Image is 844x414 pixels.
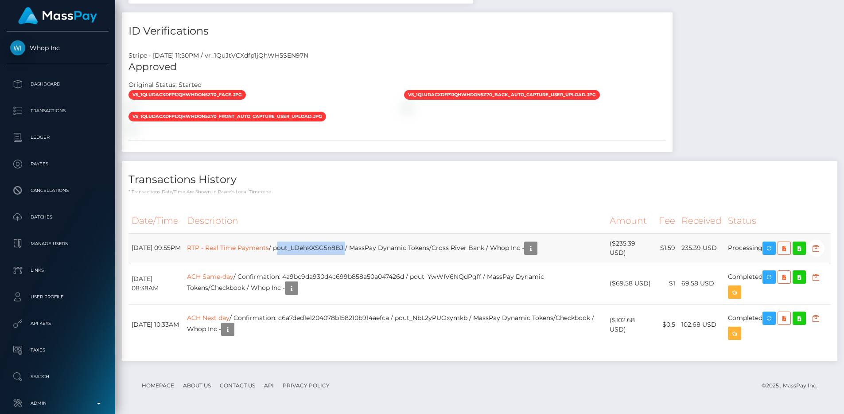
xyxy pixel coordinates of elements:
td: [DATE] 09:55PM [128,233,184,263]
td: Completed [725,263,831,304]
td: 102.68 USD [678,304,725,345]
a: Contact Us [216,379,259,392]
img: Whop Inc [10,40,25,55]
a: Privacy Policy [279,379,333,392]
a: API Keys [7,312,109,335]
td: $0.5 [656,304,678,345]
a: Search [7,366,109,388]
p: Links [10,264,105,277]
td: ($102.68 USD) [607,304,656,345]
p: * Transactions date/time are shown in payee's local timezone [128,188,831,195]
th: Status [725,209,831,233]
td: Completed [725,304,831,345]
a: Transactions [7,100,109,122]
h5: Approved [128,60,666,74]
a: Dashboard [7,73,109,95]
img: vr_1QuJtVCXdfp1jQhWH5SEN97Nfile_1QuJtQCXdfp1jQhWNZdphRsc [128,104,136,111]
p: Cancellations [10,184,105,197]
td: / pout_LDehKXSG5n8BJ / MassPay Dynamic Tokens/Cross River Bank / Whop Inc - [184,233,607,263]
p: Taxes [10,344,105,357]
p: Payees [10,157,105,171]
a: ACH Next day [187,314,229,322]
td: [DATE] 10:33AM [128,304,184,345]
span: Whop Inc [7,44,109,52]
span: vs_1QluDaCXdfp1jQhWHdON5z70_front_auto_capture_user_upload.jpg [128,112,326,121]
td: Processing [725,233,831,263]
a: About Us [179,379,214,392]
div: Stripe - [DATE] 11:50PM / vr_1QuJtVCXdfp1jQhWH5SEN97N [122,51,673,60]
h7: Original Status: Started [128,81,202,89]
p: Transactions [10,104,105,117]
td: ($235.39 USD) [607,233,656,263]
h4: Transactions History [128,172,831,187]
td: / Confirmation: c6a7ded1e1204078b158210b914aefca / pout_NbL2yPUOxymkb / MassPay Dynamic Tokens/Ch... [184,304,607,345]
a: Taxes [7,339,109,361]
a: API [261,379,277,392]
a: Payees [7,153,109,175]
p: Ledger [10,131,105,144]
th: Description [184,209,607,233]
a: Homepage [138,379,178,392]
td: ($69.58 USD) [607,263,656,304]
h4: ID Verifications [128,23,666,39]
td: [DATE] 08:38AM [128,263,184,304]
p: Admin [10,397,105,410]
p: Batches [10,211,105,224]
th: Received [678,209,725,233]
p: Search [10,370,105,383]
td: $1.59 [656,233,678,263]
p: Manage Users [10,237,105,250]
td: / Confirmation: 4a9bc9da930d4c699b858a50a047426d / pout_YwWIV6NQdPgff / MassPay Dynamic Tokens/Ch... [184,263,607,304]
p: API Keys [10,317,105,330]
a: ACH Same-day [187,273,233,281]
a: RTP - Real Time Payments [187,243,269,251]
img: MassPay Logo [18,7,97,24]
div: © 2025 , MassPay Inc. [762,381,824,391]
a: Batches [7,206,109,228]
td: $1 [656,263,678,304]
th: Fee [656,209,678,233]
th: Date/Time [128,209,184,233]
p: Dashboard [10,78,105,91]
th: Amount [607,209,656,233]
a: Links [7,259,109,281]
a: Manage Users [7,233,109,255]
span: vs_1QluDaCXdfp1jQhWHdON5z70_back_auto_capture_user_upload.jpg [404,90,600,100]
img: vr_1QuJtVCXdfp1jQhWH5SEN97Nfile_1QuJsuCXdfp1jQhWrcdbfOHP [128,125,136,133]
td: 235.39 USD [678,233,725,263]
a: Ledger [7,126,109,148]
a: User Profile [7,286,109,308]
span: vs_1QluDaCXdfp1jQhWHdON5z70_face.jpg [128,90,246,100]
td: 69.58 USD [678,263,725,304]
a: Cancellations [7,180,109,202]
img: vr_1QuJtVCXdfp1jQhWH5SEN97Nfile_1QuJt9CXdfp1jQhWHqIu4Izv [404,104,411,111]
p: User Profile [10,290,105,304]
